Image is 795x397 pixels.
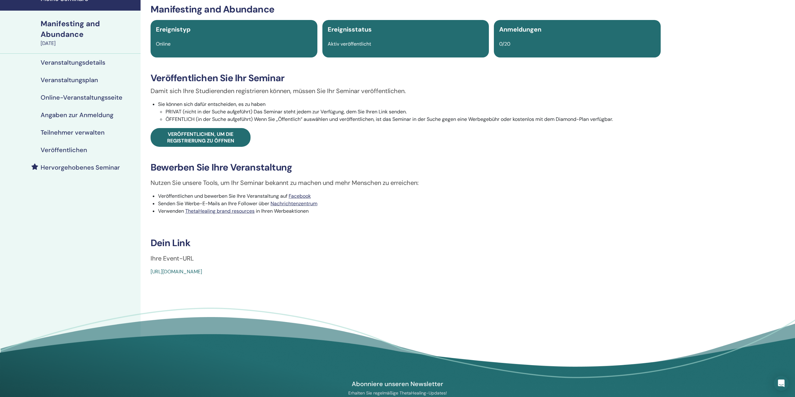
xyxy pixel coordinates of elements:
[325,390,470,396] p: Erhalten Sie regelmäßige ThetaHealing-Updates!
[289,193,311,199] a: Facebook
[158,200,661,207] li: Senden Sie Werbe-E-Mails an Ihre Follower über
[41,76,98,84] h4: Veranstaltungsplan
[158,192,661,200] li: Veröffentlichen und bewerben Sie Ihre Veranstaltung auf
[41,40,137,47] div: [DATE]
[151,128,251,147] a: Veröffentlichen, um die Registrierung zu öffnen
[151,162,661,173] h3: Bewerben Sie Ihre Veranstaltung
[167,131,234,144] span: Veröffentlichen, um die Registrierung zu öffnen
[185,208,255,214] a: ThetaHealing brand resources
[499,25,541,33] span: Anmeldungen
[156,25,191,33] span: Ereignistyp
[41,59,105,66] h4: Veranstaltungsdetails
[151,268,202,275] a: [URL][DOMAIN_NAME]
[151,178,661,187] p: Nutzen Sie unsere Tools, um Ihr Seminar bekannt zu machen und mehr Menschen zu erreichen:
[41,129,105,136] h4: Teilnehmer verwalten
[41,94,122,101] h4: Online-Veranstaltungsseite
[499,41,510,47] span: 0/20
[325,380,470,388] h4: Abonniere unseren Newsletter
[166,108,661,116] li: PRIVAT (nicht in der Suche aufgeführt) Das Seminar steht jedem zur Verfügung, dem Sie Ihren Link ...
[271,200,317,207] a: Nachrichtenzentrum
[41,18,137,40] div: Manifesting and Abundance
[328,25,372,33] span: Ereignisstatus
[41,164,120,171] h4: Hervorgehobenes Seminar
[774,376,789,391] div: Open Intercom Messenger
[151,4,661,15] h3: Manifesting and Abundance
[158,207,661,215] li: Verwenden in Ihren Werbeaktionen
[41,111,113,119] h4: Angaben zur Anmeldung
[151,237,661,249] h3: Dein Link
[158,101,661,123] li: Sie können sich dafür entscheiden, es zu haben
[156,41,171,47] span: Online
[166,116,661,123] li: ÖFFENTLICH (in der Suche aufgeführt) Wenn Sie „Öffentlich“ auswählen und veröffentlichen, ist das...
[151,72,661,84] h3: Veröffentlichen Sie Ihr Seminar
[151,254,661,263] p: Ihre Event-URL
[41,146,87,154] h4: Veröffentlichen
[37,18,141,47] a: Manifesting and Abundance[DATE]
[328,41,371,47] span: Aktiv veröffentlicht
[151,86,661,96] p: Damit sich Ihre Studierenden registrieren können, müssen Sie Ihr Seminar veröffentlichen.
